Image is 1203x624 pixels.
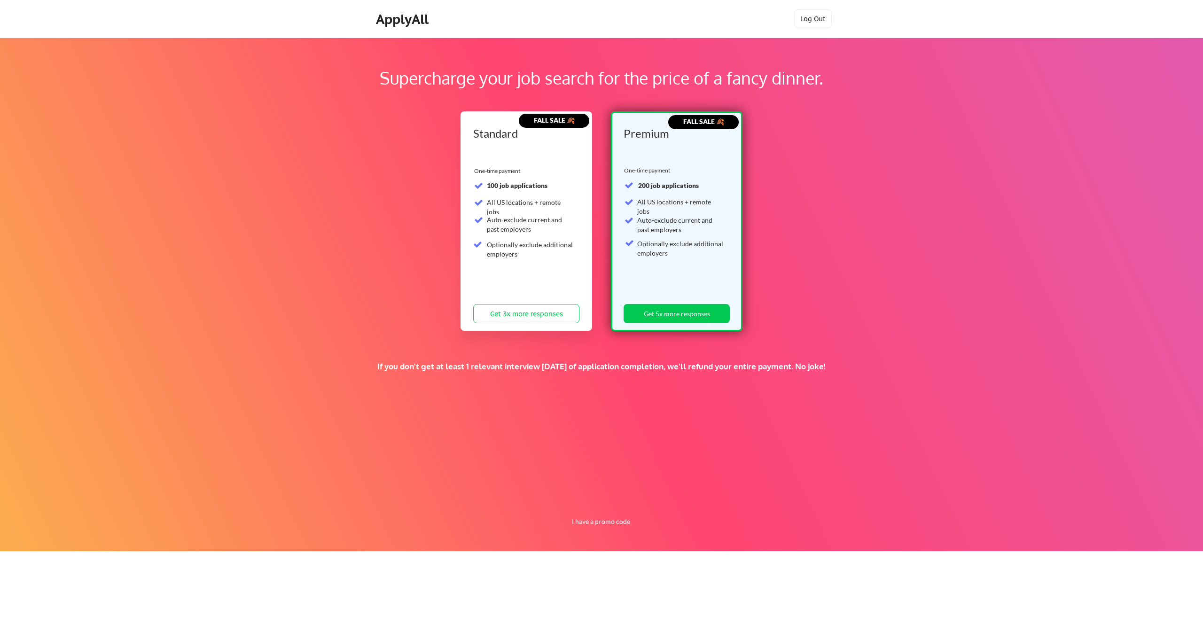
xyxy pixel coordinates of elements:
div: Standard [473,128,576,139]
button: Get 5x more responses [624,304,730,323]
div: If you don't get at least 1 relevant interview [DATE] of application completion, we'll refund you... [163,361,1040,372]
button: Get 3x more responses [473,304,579,323]
div: ApplyAll [376,11,431,27]
strong: 200 job applications [638,181,699,189]
div: One-time payment [624,167,673,174]
div: Auto-exclude current and past employers [487,215,574,234]
div: All US locations + remote jobs [487,198,574,216]
strong: FALL SALE 🍂 [683,117,724,125]
strong: FALL SALE 🍂 [534,116,575,124]
button: I have a promo code [566,516,635,527]
div: One-time payment [474,167,523,175]
div: Optionally exclude additional employers [637,239,724,257]
div: Auto-exclude current and past employers [637,216,724,234]
div: Optionally exclude additional employers [487,240,574,258]
button: Log Out [794,9,832,28]
div: Premium [624,128,726,139]
div: All US locations + remote jobs [637,197,724,216]
strong: 100 job applications [487,181,547,189]
div: Supercharge your job search for the price of a fancy dinner. [60,65,1143,91]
